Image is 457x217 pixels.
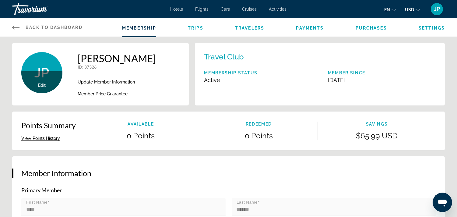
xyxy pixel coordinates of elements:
button: View Points History [21,136,60,141]
h1: [PERSON_NAME] [78,52,156,64]
p: Travel Club [204,52,244,61]
a: Travorium [12,1,73,17]
span: Update Member Information [78,80,135,84]
a: Hotels [170,7,183,12]
a: Activities [269,7,287,12]
mat-label: First Name [26,200,47,205]
p: Member Since [328,70,365,75]
a: Cars [221,7,230,12]
p: Points Summary [21,121,76,130]
a: Purchases [356,26,387,30]
a: Payments [296,26,324,30]
h3: Member Information [21,169,436,178]
a: Trips [188,26,203,30]
span: ID [78,64,82,69]
p: Savings [318,122,436,126]
p: 0 Points [200,131,318,140]
span: JP [35,65,49,81]
span: en [384,7,390,12]
button: Edit [38,83,46,88]
p: 0 Points [82,131,200,140]
button: Change currency [405,5,420,14]
a: Membership [122,26,156,30]
span: Edit [38,83,46,88]
button: User Menu [429,3,445,16]
p: Available [82,122,200,126]
a: Update Member Information [78,80,156,84]
button: Change language [384,5,396,14]
a: Back to Dashboard [12,18,83,37]
p: : 37326 [78,64,156,69]
p: Redeemed [200,122,318,126]
span: JP [434,6,440,12]
a: Cruises [242,7,257,12]
mat-label: Last Name [237,200,258,205]
a: Travelers [235,26,264,30]
p: $65.99 USD [318,131,436,140]
p: Membership Status [204,70,258,75]
p: Active [204,77,258,83]
p: Primary Member [21,187,436,194]
p: [DATE] [328,77,365,83]
span: Back to Dashboard [26,25,83,30]
span: USD [405,7,414,12]
span: Member Price Guarantee [78,91,128,96]
a: Flights [195,7,209,12]
iframe: Button to launch messaging window [433,193,452,212]
a: Settings [419,26,445,30]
